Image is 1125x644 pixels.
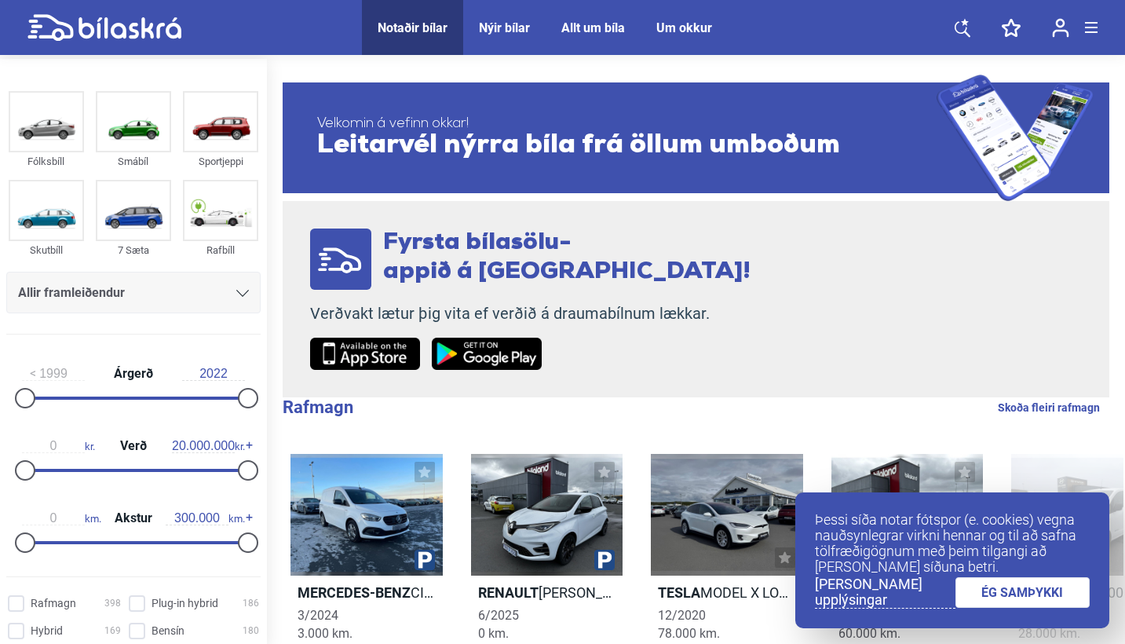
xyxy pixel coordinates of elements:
span: 398 [104,595,121,612]
h2: CITAN E MILLILANGUR BUSINESS [290,584,443,602]
div: Rafbíll [183,241,258,259]
span: Akstur [111,512,156,525]
h2: [PERSON_NAME] INTENS 52KWH [471,584,623,602]
a: Notaðir bílar [378,20,447,35]
span: 180 [243,623,259,639]
a: [PERSON_NAME] upplýsingar [815,576,955,609]
span: Leitarvél nýrra bíla frá öllum umboðum [317,132,937,160]
span: Verð [116,440,151,452]
span: km. [166,511,245,525]
div: Skutbíll [9,241,84,259]
span: 3/2024 3.000 km. [298,608,352,641]
span: km. [22,511,101,525]
a: Um okkur [656,20,712,35]
span: 169 [104,623,121,639]
h2: MODEL X LONG RANGE [651,584,803,602]
span: Rafmagn [31,595,76,612]
b: Tesla [658,584,700,601]
div: 7 Sæta [96,241,171,259]
a: Allt um bíla [561,20,625,35]
span: Hybrid [31,623,63,639]
span: kr. [22,439,95,453]
p: Þessi síða notar fótspor (e. cookies) vegna nauðsynlegrar virkni hennar og til að safna tölfræðig... [815,512,1090,575]
a: Skoða fleiri rafmagn [998,397,1100,418]
img: user-login.svg [1052,18,1069,38]
b: Rafmagn [283,397,353,417]
span: Fyrsta bílasölu- appið á [GEOGRAPHIC_DATA]! [383,231,751,284]
span: 12/2020 78.000 km. [658,608,720,641]
b: Mercedes-Benz [298,584,411,601]
a: Velkomin á vefinn okkar!Leitarvél nýrra bíla frá öllum umboðum [283,75,1109,201]
span: Árgerð [110,368,157,380]
span: 6/2025 0 km. [478,608,519,641]
span: Allir framleiðendur [18,282,125,304]
span: 186 [243,595,259,612]
div: Fólksbíll [9,152,84,170]
span: Velkomin á vefinn okkar! [317,116,937,132]
a: Nýir bílar [479,20,530,35]
p: Verðvakt lætur þig vita ef verðið á draumabílnum lækkar. [310,304,751,324]
div: Smábíl [96,152,171,170]
span: Plug-in hybrid [152,595,218,612]
a: ÉG SAMÞYKKI [955,577,1090,608]
span: kr. [172,439,245,453]
div: Sportjeppi [183,152,258,170]
b: Renault [478,584,539,601]
span: Bensín [152,623,184,639]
